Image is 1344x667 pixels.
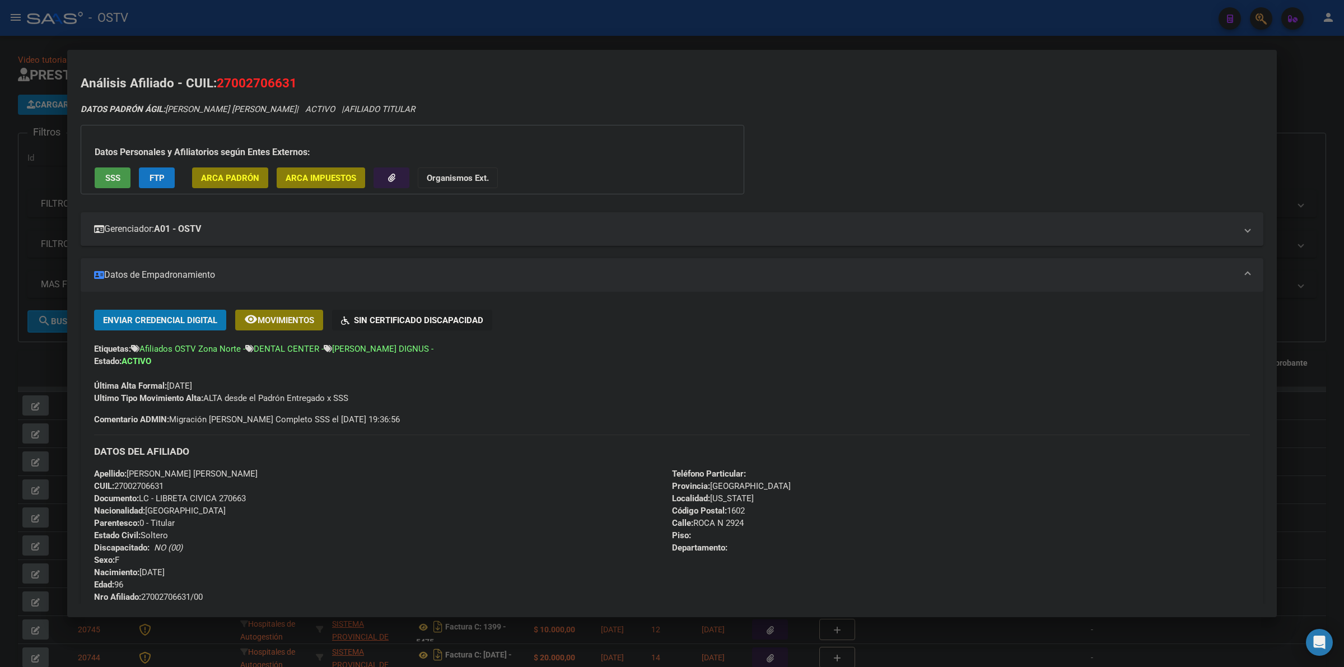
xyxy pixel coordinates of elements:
[94,469,258,479] span: [PERSON_NAME] [PERSON_NAME]
[672,518,744,528] span: ROCA N 2924
[418,167,498,188] button: Organismos Ext.
[94,393,203,403] strong: Ultimo Tipo Movimiento Alta:
[94,469,127,479] strong: Apellido:
[244,312,258,326] mat-icon: remove_red_eye
[332,344,433,354] span: [PERSON_NAME] DIGNUS -
[192,167,268,188] button: ARCA Padrón
[94,506,145,516] strong: Nacionalidad:
[95,146,730,159] h3: Datos Personales y Afiliatorios según Entes Externos:
[277,167,365,188] button: ARCA Impuestos
[427,173,489,183] strong: Organismos Ext.
[81,104,165,114] strong: DATOS PADRÓN ÁGIL:
[150,173,165,183] span: FTP
[235,310,323,330] button: Movimientos
[94,592,141,602] strong: Nro Afiliado:
[254,344,324,354] span: DENTAL CENTER -
[94,356,122,366] strong: Estado:
[81,104,415,114] i: | ACTIVO |
[105,173,120,183] span: SSS
[95,167,130,188] button: SSS
[94,555,115,565] strong: Sexo:
[94,555,119,565] span: F
[286,173,356,183] span: ARCA Impuestos
[94,381,192,391] span: [DATE]
[94,481,114,491] strong: CUIL:
[354,315,483,325] span: Sin Certificado Discapacidad
[81,104,296,114] span: [PERSON_NAME] [PERSON_NAME]
[217,76,297,90] span: 27002706631
[154,222,201,236] strong: A01 - OSTV
[94,268,1236,282] mat-panel-title: Datos de Empadronamiento
[81,74,1263,93] h2: Análisis Afiliado - CUIL:
[672,493,754,503] span: [US_STATE]
[94,493,246,503] span: LC - LIBRETA CIVICA 270663
[344,104,415,114] span: AFILIADO TITULAR
[94,592,203,602] span: 27002706631/00
[332,310,492,330] button: Sin Certificado Discapacidad
[81,212,1263,246] mat-expansion-panel-header: Gerenciador:A01 - OSTV
[672,506,745,516] span: 1602
[201,173,259,183] span: ARCA Padrón
[94,530,168,540] span: Soltero
[139,344,245,354] span: Afiliados OSTV Zona Norte -
[94,580,123,590] span: 96
[122,356,151,366] strong: ACTIVO
[94,580,114,590] strong: Edad:
[672,543,727,553] strong: Departamento:
[258,315,314,325] span: Movimientos
[94,530,141,540] strong: Estado Civil:
[672,469,746,479] strong: Teléfono Particular:
[94,393,348,403] span: ALTA desde el Padrón Entregado x SSS
[672,518,693,528] strong: Calle:
[672,481,791,491] span: [GEOGRAPHIC_DATA]
[94,567,139,577] strong: Nacimiento:
[94,481,164,491] span: 27002706631
[94,310,226,330] button: Enviar Credencial Digital
[94,344,131,354] strong: Etiquetas:
[672,506,727,516] strong: Código Postal:
[94,445,1250,458] h3: DATOS DEL AFILIADO
[81,258,1263,292] mat-expansion-panel-header: Datos de Empadronamiento
[94,567,165,577] span: [DATE]
[94,493,139,503] strong: Documento:
[672,481,710,491] strong: Provincia:
[94,543,150,553] strong: Discapacitado:
[103,315,217,325] span: Enviar Credencial Digital
[154,543,183,553] i: NO (00)
[1306,629,1333,656] div: Open Intercom Messenger
[94,414,169,425] strong: Comentario ADMIN:
[139,167,175,188] button: FTP
[94,381,167,391] strong: Última Alta Formal:
[672,530,691,540] strong: Piso:
[672,493,710,503] strong: Localidad:
[94,518,175,528] span: 0 - Titular
[94,518,139,528] strong: Parentesco:
[94,222,1236,236] mat-panel-title: Gerenciador:
[94,506,226,516] span: [GEOGRAPHIC_DATA]
[94,413,400,426] span: Migración [PERSON_NAME] Completo SSS el [DATE] 19:36:56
